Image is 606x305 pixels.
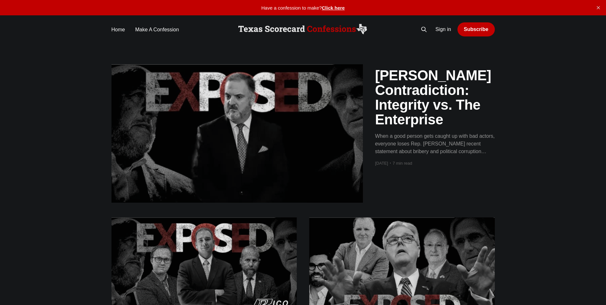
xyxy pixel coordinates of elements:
button: close [593,3,603,13]
a: Sign in [435,26,451,33]
a: Make A Confession [135,25,179,34]
a: Click here [322,5,345,11]
a: Subscribe [457,22,495,36]
div: When a good person gets caught up with bad actors, everyone loses Rep. [PERSON_NAME] recent state... [375,132,495,155]
button: Search this site [419,24,429,35]
a: [PERSON_NAME] Contradiction: Integrity vs. The Enterprise When a good person gets caught up with ... [375,64,495,155]
span: Have a confession to make? [261,5,322,11]
img: Mitch Little’s Contradiction: Integrity vs. The Enterprise [111,64,363,203]
span: 7 min read [390,159,412,168]
time: [DATE] [375,159,388,168]
a: Home [111,25,125,34]
img: Scorecard Confessions [237,23,369,36]
iframe: portal-trigger [548,274,606,305]
h2: [PERSON_NAME] Contradiction: Integrity vs. The Enterprise [375,68,495,127]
